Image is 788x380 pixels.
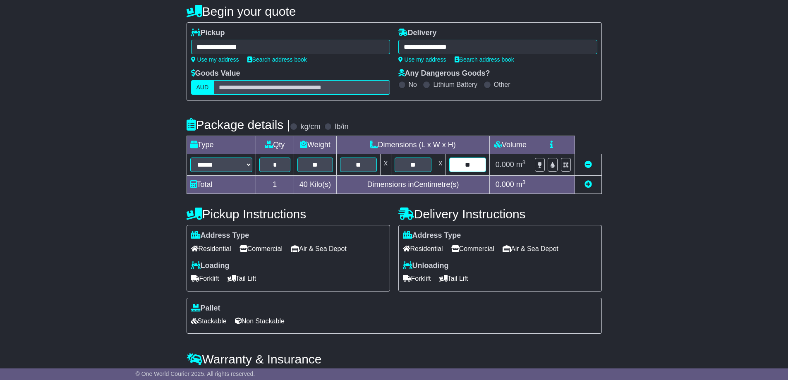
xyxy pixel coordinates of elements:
label: Address Type [191,231,249,240]
td: Qty [256,136,294,154]
label: Unloading [403,261,449,270]
span: Air & Sea Depot [503,242,558,255]
a: Use my address [191,56,239,63]
label: Lithium Battery [433,81,477,88]
td: Dimensions (L x W x H) [336,136,490,154]
span: 40 [299,180,308,189]
td: Kilo(s) [294,176,337,194]
label: AUD [191,80,214,95]
label: Pallet [191,304,220,313]
sup: 3 [522,179,526,185]
span: Residential [191,242,231,255]
span: Forklift [191,272,219,285]
span: Commercial [451,242,494,255]
span: m [516,180,526,189]
label: Any Dangerous Goods? [398,69,490,78]
a: Remove this item [584,160,592,169]
span: Residential [403,242,443,255]
label: Other [494,81,510,88]
td: x [435,154,446,176]
span: 0.000 [496,180,514,189]
label: lb/in [335,122,348,131]
label: Delivery [398,29,437,38]
h4: Begin your quote [187,5,602,18]
label: No [409,81,417,88]
span: Air & Sea Depot [291,242,347,255]
h4: Warranty & Insurance [187,352,602,366]
span: © One World Courier 2025. All rights reserved. [136,370,255,377]
td: Weight [294,136,337,154]
span: m [516,160,526,169]
td: 1 [256,176,294,194]
span: 0.000 [496,160,514,169]
a: Add new item [584,180,592,189]
h4: Delivery Instructions [398,207,602,221]
a: Search address book [455,56,514,63]
h4: Pickup Instructions [187,207,390,221]
a: Use my address [398,56,446,63]
label: Goods Value [191,69,240,78]
h4: Package details | [187,118,290,131]
a: Search address book [247,56,307,63]
span: Tail Lift [439,272,468,285]
span: Commercial [240,242,283,255]
span: Forklift [403,272,431,285]
td: Type [187,136,256,154]
span: Tail Lift [228,272,256,285]
span: Stackable [191,315,227,327]
span: Non Stackable [235,315,285,327]
label: kg/cm [300,122,320,131]
sup: 3 [522,159,526,165]
td: Total [187,176,256,194]
td: x [380,154,391,176]
td: Volume [490,136,531,154]
label: Address Type [403,231,461,240]
td: Dimensions in Centimetre(s) [336,176,490,194]
label: Loading [191,261,230,270]
label: Pickup [191,29,225,38]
